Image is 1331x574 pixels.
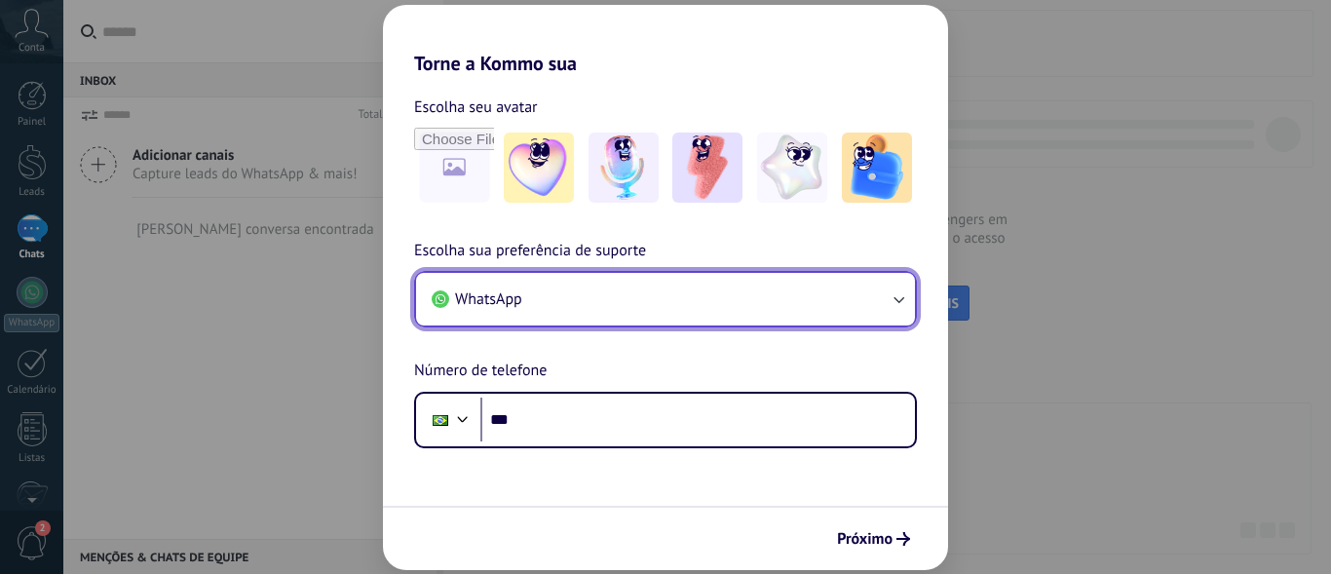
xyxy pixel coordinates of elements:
[672,133,742,203] img: -3.jpeg
[422,400,459,440] div: Brazil: + 55
[455,289,522,309] span: WhatsApp
[414,239,646,264] span: Escolha sua preferência de suporte
[589,133,659,203] img: -2.jpeg
[383,5,948,75] h2: Torne a Kommo sua
[757,133,827,203] img: -4.jpeg
[414,95,538,120] span: Escolha seu avatar
[414,359,547,384] span: Número de telefone
[842,133,912,203] img: -5.jpeg
[828,522,919,555] button: Próximo
[837,532,893,546] span: Próximo
[416,273,915,325] button: WhatsApp
[504,133,574,203] img: -1.jpeg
